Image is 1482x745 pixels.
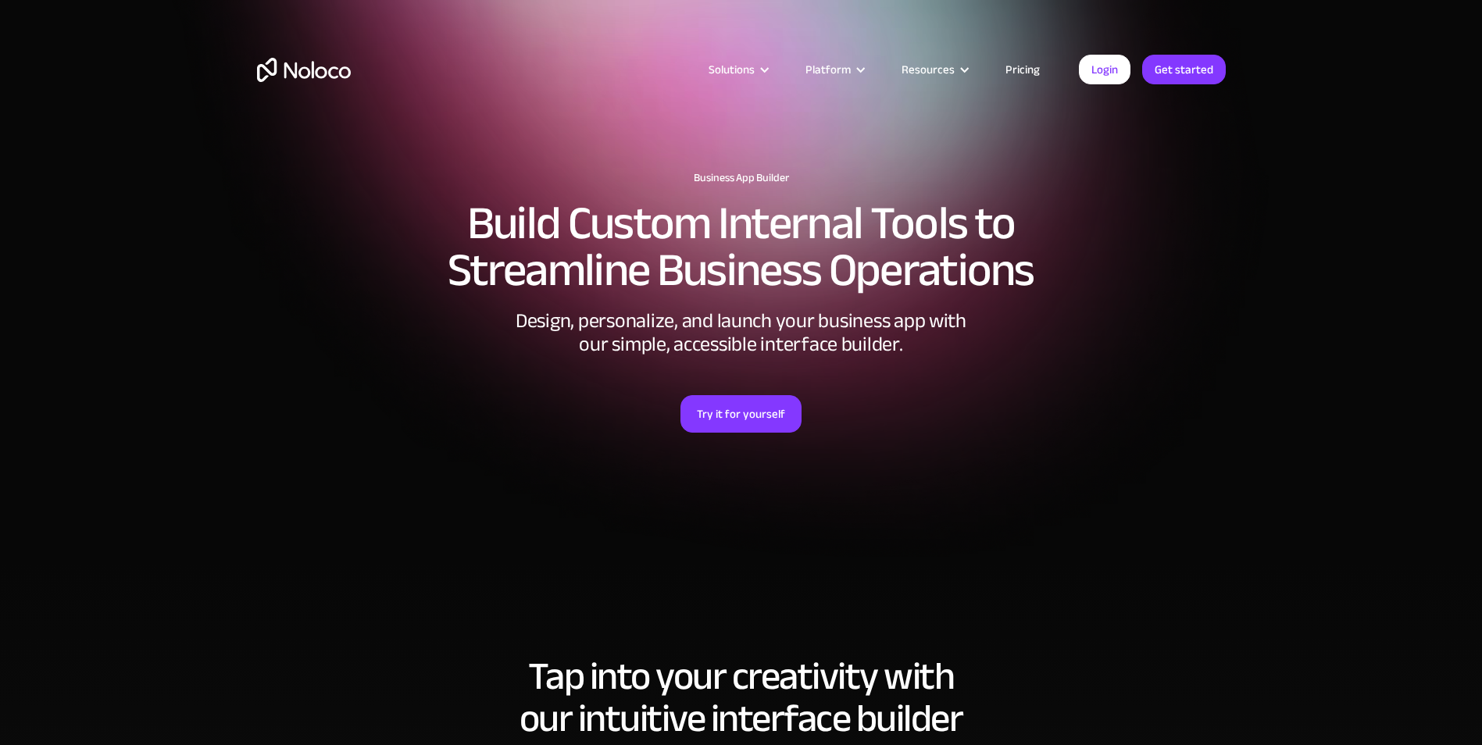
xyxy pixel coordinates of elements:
div: Solutions [689,59,786,80]
a: Pricing [986,59,1059,80]
div: Design, personalize, and launch your business app with our simple, accessible interface builder. [507,309,976,356]
div: Resources [882,59,986,80]
div: Resources [902,59,955,80]
div: Solutions [709,59,755,80]
h2: Tap into your creativity with our intuitive interface builder [257,655,1226,740]
div: Platform [805,59,851,80]
h2: Build Custom Internal Tools to Streamline Business Operations [257,200,1226,294]
a: home [257,58,351,82]
a: Get started [1142,55,1226,84]
a: Try it for yourself [680,395,802,433]
div: Platform [786,59,882,80]
h1: Business App Builder [257,172,1226,184]
a: Login [1079,55,1130,84]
